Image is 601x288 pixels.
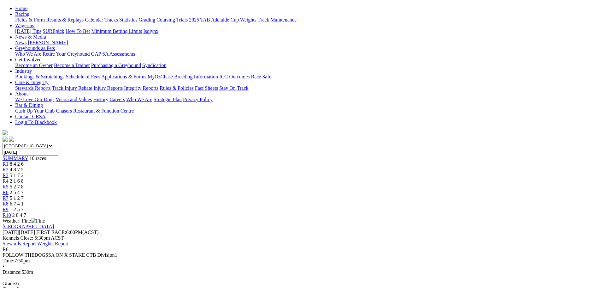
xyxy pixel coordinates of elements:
[143,28,158,34] a: Isolynx
[15,17,45,22] a: Fields & Form
[3,281,16,286] span: Grade:
[15,108,598,114] div: Bar & Dining
[15,23,35,28] a: Wagering
[3,130,8,135] img: logo-grsa-white.png
[10,161,24,167] span: 8 4 2 6
[10,173,24,178] span: 5 1 7 2
[54,63,90,68] a: Become a Trainer
[195,85,218,91] a: Fact Sheets
[15,97,598,102] div: About
[43,28,64,34] a: SUREpick
[12,212,26,218] span: 2 8 4 7
[126,97,152,102] a: Who We Are
[258,17,297,22] a: Track Maintenance
[109,97,125,102] a: Careers
[9,137,14,142] img: twitter.svg
[240,17,256,22] a: Weights
[154,97,182,102] a: Strategic Plan
[3,178,9,184] a: R4
[15,40,27,45] a: News
[15,85,50,91] a: Stewards Reports
[104,17,118,22] a: Tracks
[3,281,598,286] div: 6
[3,241,36,246] a: Stewards Report
[219,74,250,79] a: ICG Outcomes
[15,63,598,68] div: Get Involved
[15,91,28,96] a: About
[3,247,9,252] span: R6
[3,230,19,235] span: [DATE]
[66,28,90,34] a: How To Bet
[148,74,173,79] a: MyOzChase
[3,212,11,218] a: R10
[3,190,9,195] a: R6
[56,108,134,113] a: Chasers Restaurant & Function Centre
[3,258,15,263] span: Time:
[15,74,64,79] a: Bookings & Scratchings
[15,119,57,125] a: Login To Blackbook
[15,28,598,34] div: Wagering
[10,178,24,184] span: 2 1 6 8
[189,17,239,22] a: 2025 TAB Adelaide Cup
[119,17,138,22] a: Statistics
[36,230,99,235] span: 6:00PM(ACST)
[251,74,271,79] a: Race Safe
[29,156,46,161] span: 10 races
[3,207,9,212] span: R9
[37,241,69,246] a: Weights Report
[15,6,27,11] a: Home
[15,11,29,17] a: Racing
[15,34,46,40] a: News & Media
[15,102,43,108] a: Bar & Dining
[101,74,146,79] a: Applications & Forms
[15,97,54,102] a: We Love Our Dogs
[3,167,9,172] span: R2
[3,184,9,189] span: R5
[3,224,54,229] a: [GEOGRAPHIC_DATA]
[15,114,45,119] a: Contact GRSA
[3,230,35,235] span: [DATE]
[3,156,28,161] a: SUMMARY
[56,97,92,102] a: Vision and Values
[31,218,45,224] img: Fine
[124,85,158,91] a: Integrity Reports
[139,17,155,22] a: Grading
[10,184,24,189] span: 5 2 7 8
[142,63,166,68] a: Syndication
[3,137,8,142] img: facebook.svg
[3,264,4,269] span: •
[15,68,32,74] a: Industry
[3,218,45,224] span: Weather: Fine
[93,97,108,102] a: History
[46,17,84,22] a: Results & Replays
[176,17,188,22] a: Trials
[28,40,68,45] a: [PERSON_NAME]
[52,85,92,91] a: Track Injury Rebate
[15,63,53,68] a: Become an Owner
[15,40,598,46] div: News & Media
[3,149,58,156] input: Select date
[3,252,598,258] div: FOLLOW THEDOGSSA ON X STAKE CTB Division1
[85,17,103,22] a: Calendar
[10,201,24,206] span: 6 7 4 1
[36,230,66,235] span: FIRST RACE:
[219,85,248,91] a: Stay On Track
[10,167,24,172] span: 4 8 7 5
[3,161,9,167] a: R1
[183,97,213,102] a: Privacy Policy
[3,195,9,201] a: R7
[3,201,9,206] a: R8
[3,269,21,275] span: Distance:
[15,17,598,23] div: Racing
[15,108,55,113] a: Cash Up Your Club
[15,46,55,51] a: Greyhounds as Pets
[15,80,49,85] a: Care & Integrity
[3,258,598,264] div: 7:50pm
[174,74,218,79] a: Breeding Information
[15,51,41,57] a: Who We Are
